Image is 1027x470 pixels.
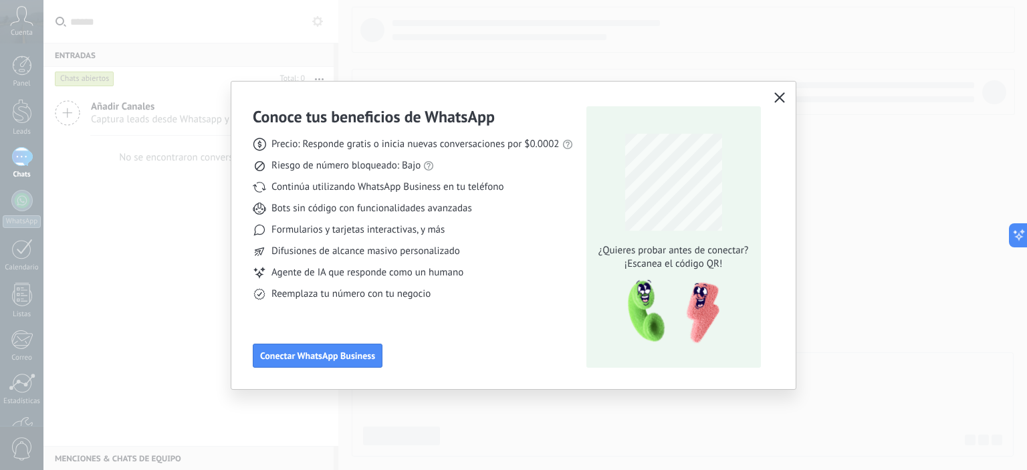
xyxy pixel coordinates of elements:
button: Conectar WhatsApp Business [253,344,382,368]
span: Continúa utilizando WhatsApp Business en tu teléfono [271,181,503,194]
span: Precio: Responde gratis o inicia nuevas conversaciones por $0.0002 [271,138,560,151]
span: Difusiones de alcance masivo personalizado [271,245,460,258]
span: Reemplaza tu número con tu negocio [271,287,431,301]
span: Conectar WhatsApp Business [260,351,375,360]
span: Agente de IA que responde como un humano [271,266,463,279]
h3: Conoce tus beneficios de WhatsApp [253,106,495,127]
span: ¿Quieres probar antes de conectar? [594,244,752,257]
span: Formularios y tarjetas interactivas, y más [271,223,445,237]
img: qr-pic-1x.png [616,276,722,348]
span: Bots sin código con funcionalidades avanzadas [271,202,472,215]
span: Riesgo de número bloqueado: Bajo [271,159,421,172]
span: ¡Escanea el código QR! [594,257,752,271]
